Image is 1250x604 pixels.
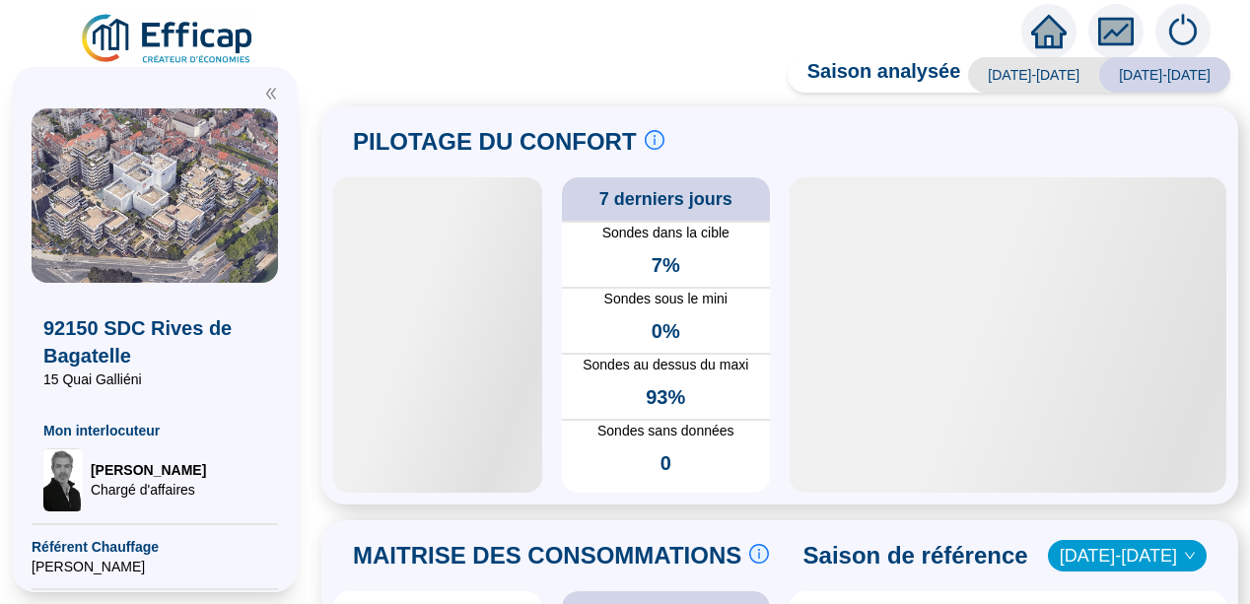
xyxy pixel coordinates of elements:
[353,126,637,158] span: PILOTAGE DU CONFORT
[43,314,266,369] span: 92150 SDC Rives de Bagatelle
[562,421,771,441] span: Sondes sans données
[652,251,680,279] span: 7%
[1060,541,1195,570] span: 2023-2024
[803,540,1028,571] span: Saison de référence
[91,480,206,500] span: Chargé d'affaires
[1099,57,1230,93] span: [DATE]-[DATE]
[79,12,257,67] img: efficap energie logo
[562,289,771,309] span: Sondes sous le mini
[749,544,769,564] span: info-circle
[353,540,741,571] span: MAITRISE DES CONSOMMATIONS
[43,369,266,389] span: 15 Quai Galliéni
[264,87,278,101] span: double-left
[91,460,206,480] span: [PERSON_NAME]
[32,537,278,557] span: Référent Chauffage
[1098,14,1134,49] span: fund
[43,421,266,440] span: Mon interlocuteur
[645,130,664,150] span: info-circle
[599,185,732,213] span: 7 derniers jours
[562,223,771,243] span: Sondes dans la cible
[1184,550,1196,562] span: down
[788,57,961,93] span: Saison analysée
[562,355,771,375] span: Sondes au dessus du maxi
[32,557,278,576] span: [PERSON_NAME]
[968,57,1099,93] span: [DATE]-[DATE]
[652,317,680,345] span: 0%
[43,448,83,511] img: Chargé d'affaires
[1031,14,1067,49] span: home
[660,449,671,477] span: 0
[1155,4,1211,59] img: alerts
[646,383,685,411] span: 93%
